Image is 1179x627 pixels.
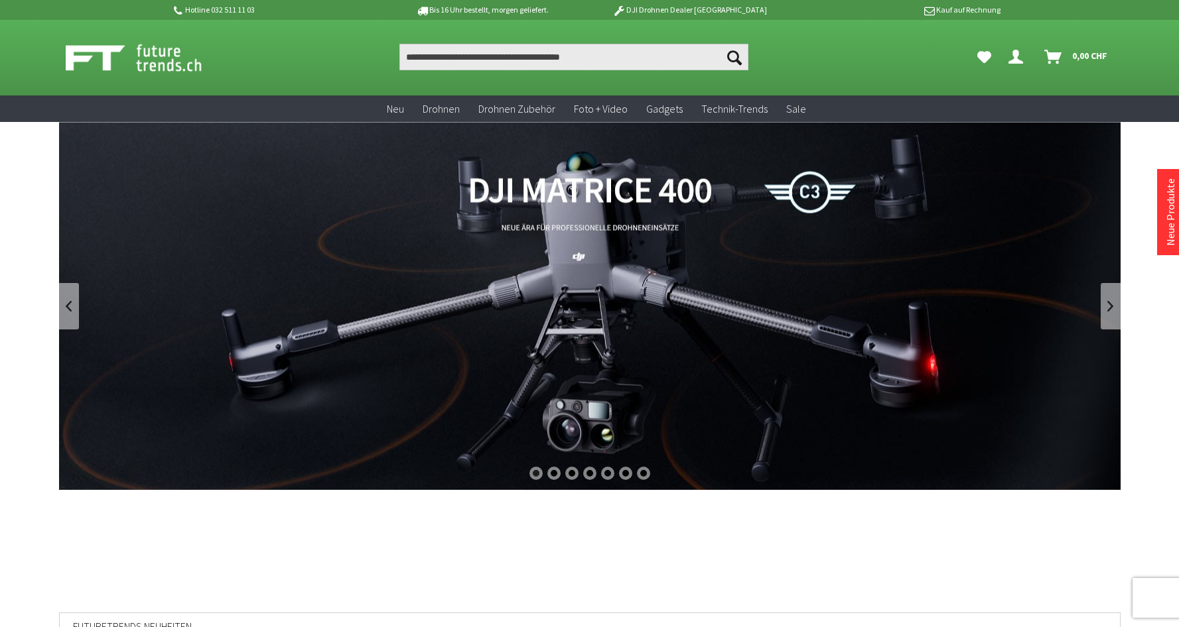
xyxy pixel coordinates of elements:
div: 4 [583,467,596,480]
a: Warenkorb [1039,44,1114,70]
img: Shop Futuretrends - zur Startseite wechseln [66,41,231,74]
a: Foto + Video [565,95,637,123]
a: Gadgets [637,95,692,123]
span: Drohnen Zubehör [478,102,555,115]
a: Neue Produkte [1164,178,1177,246]
span: 0,00 CHF [1072,45,1107,66]
div: 3 [565,467,579,480]
div: 5 [601,467,614,480]
span: Gadgets [646,102,683,115]
a: Dein Konto [1003,44,1034,70]
div: 7 [637,467,650,480]
div: 6 [619,467,632,480]
input: Produkt, Marke, Kategorie, EAN, Artikelnummer… [399,44,748,70]
span: Neu [387,102,404,115]
div: 2 [547,467,561,480]
p: Kauf auf Rechnung [794,2,1001,18]
p: DJI Drohnen Dealer [GEOGRAPHIC_DATA] [586,2,793,18]
div: 1 [529,467,543,480]
a: Technik-Trends [692,95,777,123]
p: Hotline 032 511 11 03 [172,2,379,18]
a: Sale [777,95,815,123]
span: Technik-Trends [701,102,768,115]
button: Suchen [721,44,748,70]
p: Bis 16 Uhr bestellt, morgen geliefert. [379,2,586,18]
span: Sale [786,102,806,115]
a: Meine Favoriten [971,44,998,70]
a: Drohnen Zubehör [469,95,565,123]
span: Foto + Video [574,102,628,115]
a: Drohnen [413,95,469,123]
a: DJI Matrice 400 [59,122,1121,490]
span: Drohnen [423,102,460,115]
a: Neu [378,95,413,123]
